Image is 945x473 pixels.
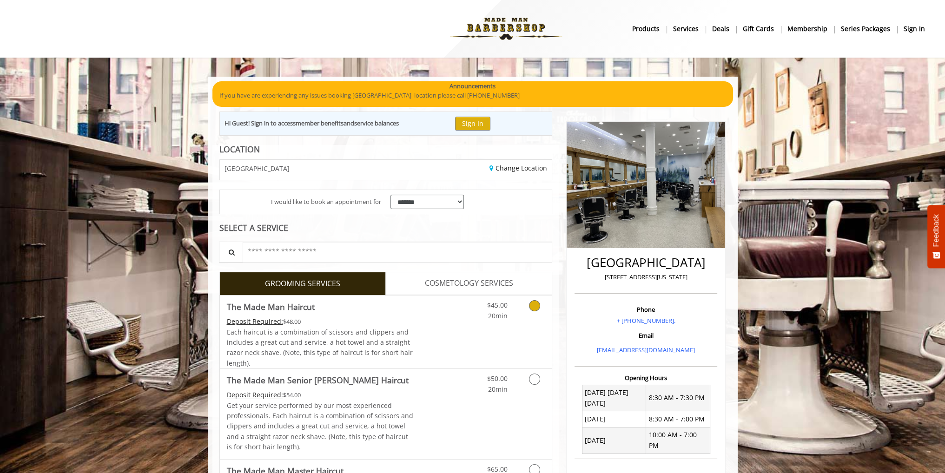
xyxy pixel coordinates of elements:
p: [STREET_ADDRESS][US_STATE] [577,272,715,282]
b: Services [673,24,699,34]
span: $45.00 [487,301,507,309]
h3: Phone [577,306,715,313]
b: service balances [354,119,399,127]
a: Gift cardsgift cards [736,22,781,35]
span: Each haircut is a combination of scissors and clippers and includes a great cut and service, a ho... [227,328,413,368]
td: 8:30 AM - 7:00 PM [646,411,710,427]
a: MembershipMembership [781,22,834,35]
h3: Email [577,332,715,339]
span: 20min [488,385,507,394]
b: The Made Man Senior [PERSON_NAME] Haircut [227,374,409,387]
b: member benefits [296,119,344,127]
a: ServicesServices [667,22,706,35]
a: + [PHONE_NUMBER]. [617,316,675,325]
span: This service needs some Advance to be paid before we block your appointment [227,317,283,326]
h2: [GEOGRAPHIC_DATA] [577,256,715,269]
div: SELECT A SERVICE [219,223,553,232]
b: gift cards [743,24,774,34]
span: I would like to book an appointment for [271,197,381,207]
span: 20min [488,311,507,320]
span: $50.00 [487,374,507,383]
button: Service Search [219,242,243,263]
button: Feedback - Show survey [927,205,945,268]
button: Sign In [455,117,490,130]
a: Productsproducts [626,22,667,35]
td: 10:00 AM - 7:00 PM [646,427,710,453]
span: [GEOGRAPHIC_DATA] [225,165,290,172]
b: products [632,24,660,34]
div: $48.00 [227,316,414,327]
h3: Opening Hours [575,374,717,381]
b: Announcements [449,81,496,91]
a: Change Location [489,164,547,172]
b: sign in [904,24,925,34]
td: [DATE] [DATE] [DATE] [582,385,646,411]
div: $54.00 [227,390,414,400]
a: [EMAIL_ADDRESS][DOMAIN_NAME] [597,346,695,354]
span: GROOMING SERVICES [265,278,340,290]
b: Deals [712,24,729,34]
p: Get your service performed by our most experienced professionals. Each haircut is a combination o... [227,401,414,453]
b: LOCATION [219,144,260,155]
span: Feedback [932,214,940,247]
a: sign insign in [897,22,932,35]
p: If you have are experiencing any issues booking [GEOGRAPHIC_DATA] location please call [PHONE_NUM... [219,91,726,100]
b: The Made Man Haircut [227,300,315,313]
a: DealsDeals [706,22,736,35]
td: [DATE] [582,411,646,427]
b: Series packages [841,24,890,34]
img: Made Man Barbershop logo [442,3,570,54]
a: Series packagesSeries packages [834,22,897,35]
td: 8:30 AM - 7:30 PM [646,385,710,411]
td: [DATE] [582,427,646,453]
span: This service needs some Advance to be paid before we block your appointment [227,390,283,399]
b: Membership [787,24,827,34]
div: Hi Guest! Sign in to access and [225,118,399,128]
span: COSMETOLOGY SERVICES [425,277,513,289]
